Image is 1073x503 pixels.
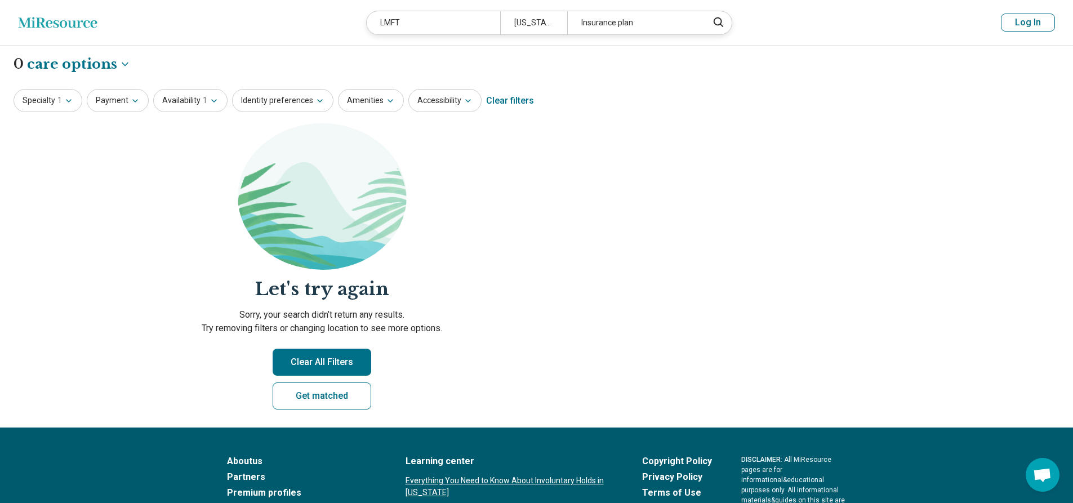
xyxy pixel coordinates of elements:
[406,475,613,498] a: Everything You Need to Know About Involuntary Holds in [US_STATE]
[227,470,376,484] a: Partners
[500,11,567,34] div: [US_STATE], [GEOGRAPHIC_DATA]
[642,470,712,484] a: Privacy Policy
[642,455,712,468] a: Copyright Policy
[273,349,371,376] button: Clear All Filters
[227,455,376,468] a: Aboutus
[338,89,404,112] button: Amenities
[406,455,613,468] a: Learning center
[232,89,333,112] button: Identity preferences
[153,89,228,112] button: Availability1
[14,89,82,112] button: Specialty1
[203,95,207,106] span: 1
[14,308,630,335] p: Sorry, your search didn’t return any results. Try removing filters or changing location to see mo...
[567,11,701,34] div: Insurance plan
[227,486,376,500] a: Premium profiles
[408,89,482,112] button: Accessibility
[27,55,131,74] button: Care options
[14,277,630,302] h2: Let's try again
[1001,14,1055,32] button: Log In
[57,95,62,106] span: 1
[273,382,371,409] a: Get matched
[486,87,534,114] div: Clear filters
[741,456,781,464] span: DISCLAIMER
[87,89,149,112] button: Payment
[1026,458,1059,492] a: Open chat
[367,11,500,34] div: LMFT
[642,486,712,500] a: Terms of Use
[14,55,131,74] h1: 0
[27,55,117,74] span: care options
